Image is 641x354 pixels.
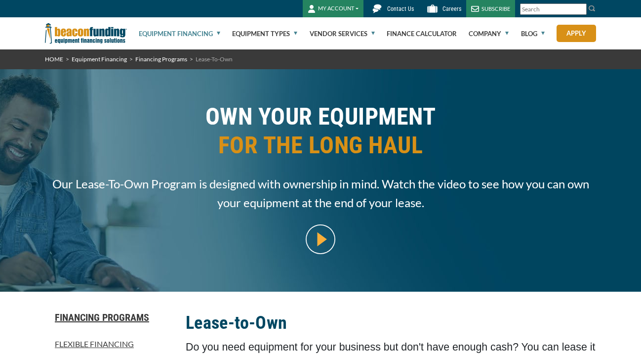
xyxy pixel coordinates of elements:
a: Clear search text [576,5,584,13]
img: Beacon Funding Corporation logo [45,17,127,49]
a: Financing Programs [45,311,174,323]
a: Financing Programs [135,55,187,63]
a: Vendor Services [310,18,375,49]
a: HOME [45,55,63,63]
a: Apply [557,25,596,42]
a: Blog [521,18,545,49]
a: Company [469,18,509,49]
input: Search [520,3,587,15]
span: Contact Us [387,5,414,12]
span: Our Lease-To-Own Program is designed with ownership in mind. Watch the video to see how you can o... [45,175,596,212]
span: Lease-To-Own [196,55,233,63]
a: Flexible Financing [45,338,174,350]
h1: OWN YOUR EQUIPMENT [45,102,596,167]
a: Equipment Financing [139,18,220,49]
h2: Lease-to-Own [186,311,596,334]
img: Search [588,4,596,12]
a: Equipment Financing [72,55,127,63]
img: video modal pop-up play button [306,224,335,254]
span: Careers [442,5,461,12]
a: Equipment Types [232,18,297,49]
span: FOR THE LONG HAUL [45,131,596,160]
a: Finance Calculator [387,18,457,49]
